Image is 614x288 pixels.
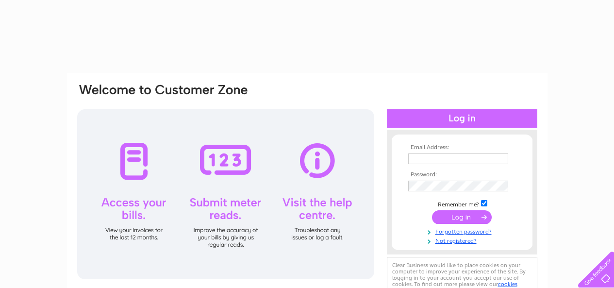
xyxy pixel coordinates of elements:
[408,226,518,236] a: Forgotten password?
[406,144,518,151] th: Email Address:
[432,210,492,224] input: Submit
[406,199,518,208] td: Remember me?
[408,236,518,245] a: Not registered?
[406,171,518,178] th: Password:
